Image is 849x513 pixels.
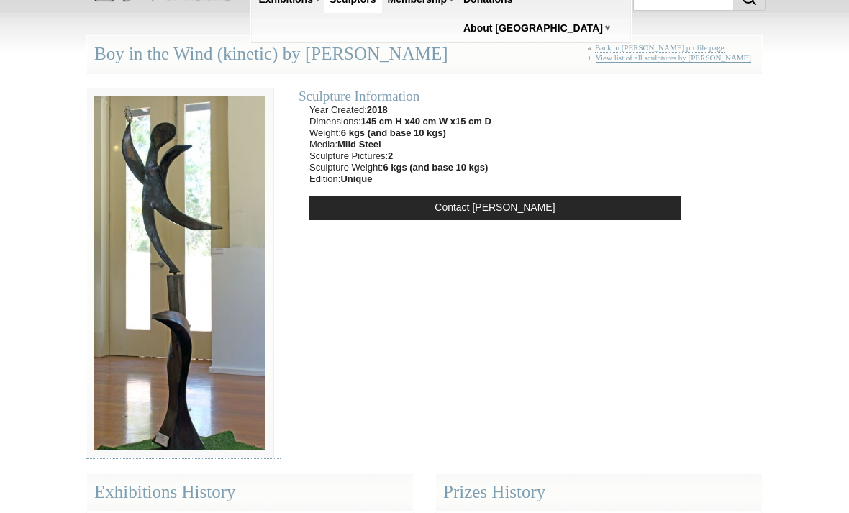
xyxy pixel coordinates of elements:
div: Sculpture Information [299,88,691,104]
li: Sculpture Pictures: [309,150,491,162]
a: About [GEOGRAPHIC_DATA] [458,15,609,42]
div: Boy in the Wind (kinetic) by [PERSON_NAME] [86,35,763,73]
a: View list of all sculptures by [PERSON_NAME] [596,53,751,63]
strong: 6 kgs (and base 10 kgs) [341,127,446,138]
strong: 2 [388,150,393,161]
a: Contact [PERSON_NAME] [309,196,681,220]
a: Back to [PERSON_NAME] profile page [595,43,725,53]
strong: Mild Steel [337,139,381,150]
li: Weight: [309,127,491,139]
strong: 2018 [367,104,388,115]
img: 40-img_5842__medium.jpg [86,88,273,458]
li: Media: [309,139,491,150]
li: Dimensions: [309,116,491,127]
li: Year Created: [309,104,491,116]
strong: 145 cm H x40 cm W x15 cm D [361,116,491,127]
div: « + [588,43,755,68]
strong: Unique [340,173,372,184]
li: Sculpture Weight: [309,162,491,173]
div: Exhibitions History [86,473,414,512]
li: Edition: [309,173,491,185]
strong: 6 kgs (and base 10 kgs) [383,162,488,173]
div: Prizes History [435,473,763,512]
